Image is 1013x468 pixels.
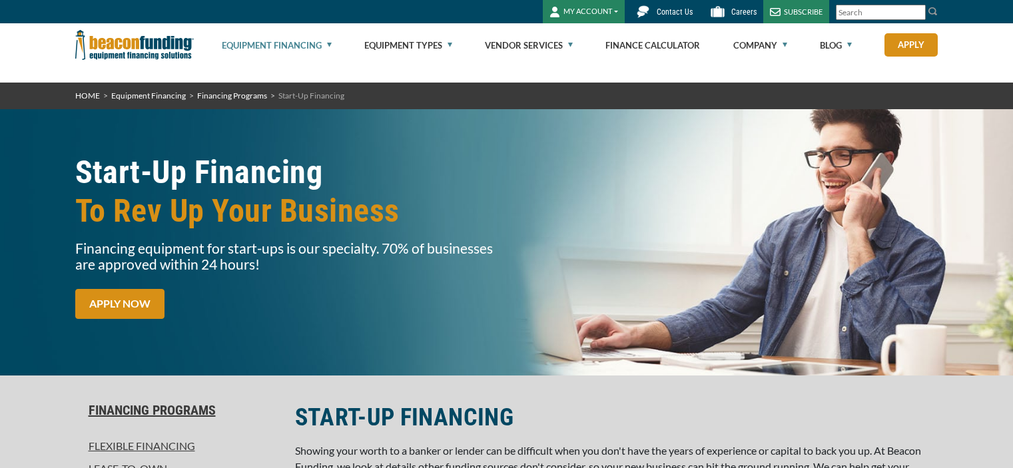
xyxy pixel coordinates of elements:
[731,7,757,17] span: Careers
[364,24,452,67] a: Equipment Types
[75,91,100,101] a: HOME
[928,6,938,17] img: Search
[75,240,499,272] p: Financing equipment for start-ups is our specialty. 70% of businesses are approved within 24 hours!
[197,91,267,101] a: Financing Programs
[75,192,499,230] span: To Rev Up Your Business
[295,402,938,433] h2: START-UP FINANCING
[75,438,279,454] a: Flexible Financing
[111,91,186,101] a: Equipment Financing
[836,5,926,20] input: Search
[912,7,922,18] a: Clear search text
[820,24,852,67] a: Blog
[75,153,499,230] h1: Start-Up Financing
[75,289,165,319] a: APPLY NOW
[222,24,332,67] a: Equipment Financing
[733,24,787,67] a: Company
[75,402,279,418] a: Financing Programs
[605,24,700,67] a: Finance Calculator
[485,24,573,67] a: Vendor Services
[278,91,344,101] span: Start-Up Financing
[75,23,194,67] img: Beacon Funding Corporation logo
[884,33,938,57] a: Apply
[657,7,693,17] span: Contact Us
